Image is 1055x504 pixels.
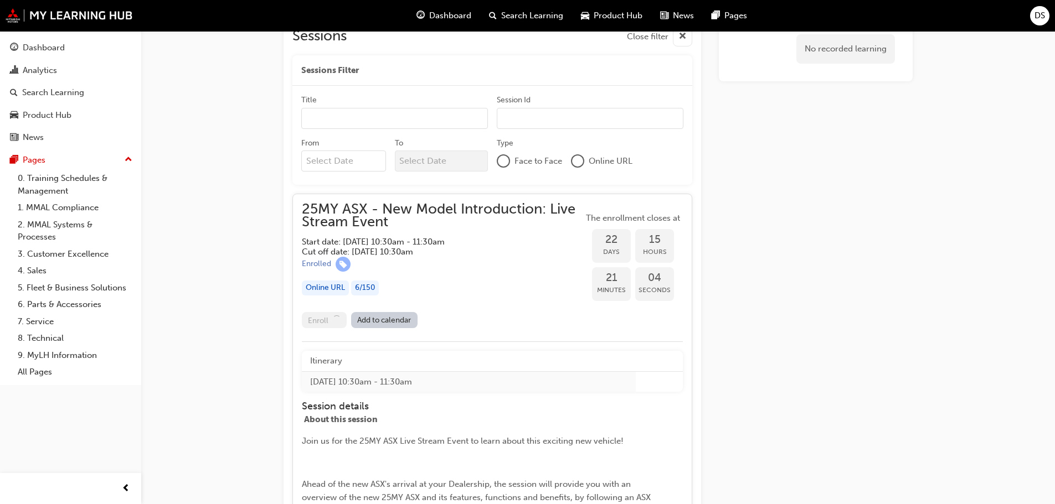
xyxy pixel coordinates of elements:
span: 04 [635,272,674,284]
span: pages-icon [712,9,720,23]
input: From [301,150,386,172]
a: 9. MyLH Information [13,347,137,364]
a: 8. Technical [13,330,137,347]
div: To [395,138,403,149]
h4: Session details [302,401,662,413]
span: news-icon [10,133,18,143]
a: 3. Customer Excellence [13,246,137,263]
span: cross-icon [678,30,687,44]
input: To [395,150,488,172]
a: 5. Fleet & Business Solutions [13,279,137,297]
span: guage-icon [10,43,18,53]
span: Search Learning [501,9,563,22]
span: Product Hub [594,9,642,22]
span: Join us for the 25MY ASX Live Stream Event to learn about this exciting new vehicle! [302,436,624,446]
span: Dashboard [429,9,471,22]
a: Analytics [4,60,137,81]
span: car-icon [581,9,589,23]
span: prev-icon [122,482,130,496]
div: From [301,138,319,149]
span: search-icon [10,88,18,98]
span: Close filter [627,30,668,43]
div: News [23,131,44,144]
h5: Cut off date: [DATE] 10:30am [302,247,565,257]
a: News [4,127,137,148]
a: All Pages [13,363,137,381]
span: Sessions Filter [301,64,359,77]
a: 2. MMAL Systems & Processes [13,216,137,246]
button: 25MY ASX - New Model Introduction: Live Stream EventStart date: [DATE] 10:30am - 11:30am Cut off ... [302,203,683,332]
div: No recorded learning [796,34,895,64]
span: chart-icon [10,66,18,76]
input: Title [301,108,488,129]
span: 25MY ASX - New Model Introduction: Live Stream Event [302,203,583,228]
button: Pages [4,150,137,170]
span: Face to Face [514,155,562,168]
button: DashboardAnalyticsSearch LearningProduct HubNews [4,35,137,150]
div: Pages [23,154,45,167]
span: Minutes [592,284,631,297]
div: Enrolled [302,259,331,269]
a: Add to calendar [351,312,418,328]
a: 0. Training Schedules & Management [13,170,137,199]
a: pages-iconPages [703,4,756,27]
span: DS [1035,9,1045,22]
span: news-icon [660,9,668,23]
span: Online URL [589,155,632,168]
div: Session Id [497,95,531,106]
h5: Start date: [DATE] 10:30am - 11:30am [302,237,565,247]
span: Hours [635,246,674,258]
a: 6. Parts & Accessories [13,296,137,313]
a: Dashboard [4,38,137,58]
span: 15 [635,233,674,246]
a: Search Learning [4,82,137,103]
td: [DATE] 10:30am - 11:30am [302,371,636,392]
div: Dashboard [23,41,65,54]
a: 4. Sales [13,262,137,279]
a: guage-iconDashboard [408,4,480,27]
input: Session Id [497,108,683,129]
span: 21 [592,272,631,284]
span: Seconds [635,284,674,297]
div: 6 / 150 [351,280,379,295]
span: car-icon [10,111,18,121]
span: News [673,9,694,22]
button: Close filter [627,27,692,46]
button: Enroll [302,312,347,329]
span: The enrollment closes at [583,212,683,225]
a: Product Hub [4,105,137,126]
div: Type [497,138,513,149]
span: Pages [724,9,747,22]
span: up-icon [125,153,132,167]
span: guage-icon [416,9,425,23]
div: Search Learning [22,86,84,99]
th: Itinerary [302,351,636,371]
span: Enroll [308,315,328,325]
a: 7. Service [13,313,137,330]
div: Online URL [302,280,349,295]
div: Product Hub [23,109,71,122]
div: Title [301,95,317,106]
span: pages-icon [10,155,18,165]
span: search-icon [489,9,497,23]
img: mmal [6,8,133,23]
a: search-iconSearch Learning [480,4,572,27]
a: news-iconNews [651,4,703,27]
span: About this session [304,414,378,424]
button: DS [1030,6,1049,25]
span: learningRecordVerb_ENROLL-icon [336,257,351,272]
span: 22 [592,233,631,246]
a: 1. MMAL Compliance [13,199,137,216]
span: Days [592,246,631,258]
div: Analytics [23,64,57,77]
a: car-iconProduct Hub [572,4,651,27]
h2: Sessions [292,27,347,46]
